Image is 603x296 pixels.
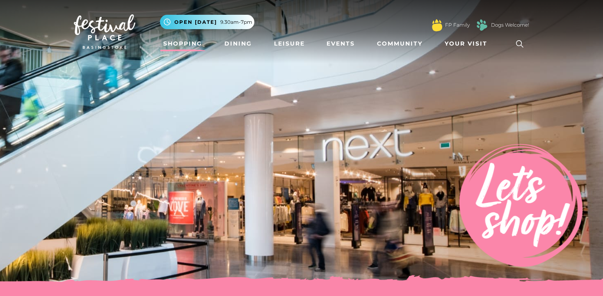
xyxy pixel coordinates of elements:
a: FP Family [445,21,470,29]
span: 9.30am-7pm [220,18,252,26]
a: Dining [221,36,255,51]
img: Festival Place Logo [74,14,135,49]
span: Open [DATE] [174,18,217,26]
a: Leisure [271,36,308,51]
a: Dogs Welcome! [491,21,529,29]
a: Shopping [160,36,206,51]
a: Your Visit [441,36,495,51]
a: Events [323,36,358,51]
span: Your Visit [445,39,487,48]
button: Open [DATE] 9.30am-7pm [160,15,254,29]
a: Community [374,36,426,51]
